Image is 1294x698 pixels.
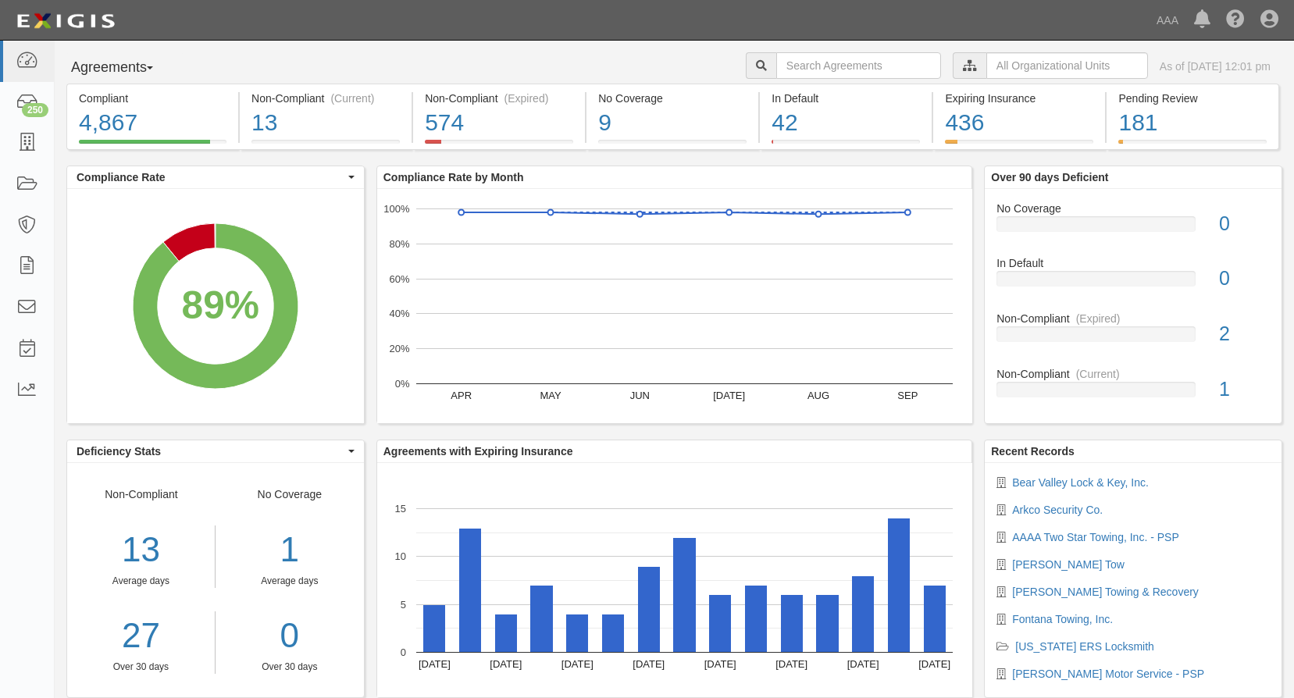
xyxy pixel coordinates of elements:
div: (Expired) [1076,311,1121,326]
text: AUG [807,390,829,401]
text: 40% [389,308,409,319]
button: Agreements [66,52,184,84]
div: 436 [945,106,1093,140]
text: [DATE] [633,658,665,670]
a: [US_STATE] ERS Locksmith [1015,640,1154,653]
span: Compliance Rate [77,169,344,185]
div: 574 [425,106,573,140]
div: Over 30 days [67,661,215,674]
div: Non-Compliant (Expired) [425,91,573,106]
input: All Organizational Units [986,52,1148,79]
text: MAY [540,390,561,401]
div: Average days [67,575,215,588]
text: 60% [389,272,409,284]
b: Compliance Rate by Month [383,171,524,183]
div: Compliant [79,91,226,106]
b: Over 90 days Deficient [991,171,1108,183]
text: JUN [629,390,649,401]
text: [DATE] [713,390,745,401]
a: AAAA Two Star Towing, Inc. - PSP [1012,531,1178,543]
div: Non-Compliant [67,486,216,674]
div: 89% [182,277,259,333]
div: 42 [772,106,920,140]
a: Pending Review181 [1107,140,1278,152]
text: 5 [401,598,406,610]
text: [DATE] [419,658,451,670]
div: 13 [251,106,400,140]
a: [PERSON_NAME] Motor Service - PSP [1012,668,1204,680]
svg: A chart. [67,189,364,423]
text: [DATE] [704,658,736,670]
a: 0 [227,611,352,661]
a: No Coverage0 [996,201,1270,256]
div: 9 [598,106,747,140]
a: In Default0 [996,255,1270,311]
b: Agreements with Expiring Insurance [383,445,573,458]
div: Average days [227,575,352,588]
a: Bear Valley Lock & Key, Inc. [1012,476,1149,489]
text: [DATE] [490,658,522,670]
a: No Coverage9 [586,140,758,152]
div: Non-Compliant [985,366,1282,382]
div: (Expired) [504,91,549,106]
a: Non-Compliant(Current)13 [240,140,412,152]
div: 181 [1118,106,1266,140]
div: Expiring Insurance [945,91,1093,106]
div: 250 [22,103,48,117]
div: No Coverage [598,91,747,106]
span: Deficiency Stats [77,443,344,459]
text: [DATE] [918,658,950,670]
div: (Current) [330,91,374,106]
div: 4,867 [79,106,226,140]
div: 0 [1207,265,1282,293]
text: 20% [389,343,409,354]
text: [DATE] [847,658,879,670]
div: 2 [1207,320,1282,348]
a: AAA [1149,5,1186,36]
div: 13 [67,525,215,575]
svg: A chart. [377,189,972,423]
a: Arkco Security Co. [1012,504,1103,516]
a: Non-Compliant(Expired)2 [996,311,1270,366]
a: Non-Compliant(Current)1 [996,366,1270,410]
a: Compliant4,867 [66,140,238,152]
a: Fontana Towing, Inc. [1012,613,1113,625]
a: In Default42 [760,140,932,152]
a: Expiring Insurance436 [933,140,1105,152]
svg: A chart. [377,463,972,697]
div: 0 [1207,210,1282,238]
div: In Default [772,91,920,106]
div: No Coverage [216,486,364,674]
i: Help Center - Complianz [1226,11,1245,30]
div: (Current) [1076,366,1120,382]
text: 80% [389,238,409,250]
div: As of [DATE] 12:01 pm [1160,59,1271,74]
div: Pending Review [1118,91,1266,106]
div: 1 [1207,376,1282,404]
text: [DATE] [561,658,594,670]
div: Non-Compliant [985,311,1282,326]
div: In Default [985,255,1282,271]
text: 100% [383,203,410,215]
a: [PERSON_NAME] Tow [1012,558,1125,571]
text: 0% [394,378,409,390]
a: Non-Compliant(Expired)574 [413,140,585,152]
button: Compliance Rate [67,166,364,188]
text: APR [451,390,472,401]
a: [PERSON_NAME] Towing & Recovery [1012,586,1199,598]
text: [DATE] [775,658,807,670]
button: Deficiency Stats [67,440,364,462]
div: Non-Compliant (Current) [251,91,400,106]
div: Over 30 days [227,661,352,674]
a: 27 [67,611,215,661]
b: Recent Records [991,445,1075,458]
div: 1 [227,525,352,575]
img: logo-5460c22ac91f19d4615b14bd174203de0afe785f0fc80cf4dbbc73dc1793850b.png [12,7,119,35]
div: No Coverage [985,201,1282,216]
text: 15 [394,503,405,515]
input: Search Agreements [776,52,941,79]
